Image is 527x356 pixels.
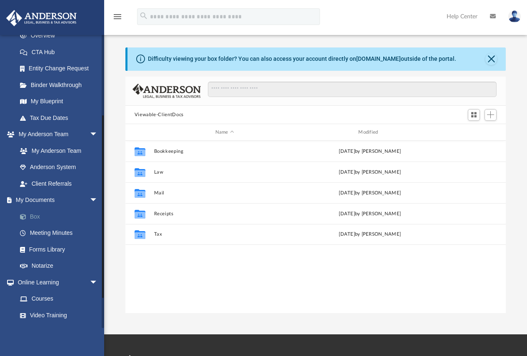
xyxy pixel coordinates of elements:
button: Receipts [154,211,295,217]
span: arrow_drop_down [90,126,106,143]
a: menu [112,16,122,22]
div: [DATE] by [PERSON_NAME] [299,231,441,238]
button: Add [485,109,497,121]
button: Bookkeeping [154,149,295,154]
a: Notarize [12,258,110,274]
a: Forms Library [12,241,106,258]
div: Modified [299,129,440,136]
a: Courses [12,291,106,307]
a: Video Training [12,307,102,324]
a: Box [12,208,110,225]
a: Overview [12,27,110,44]
a: Anderson System [12,159,106,176]
button: Viewable-ClientDocs [135,111,184,119]
a: Online Learningarrow_drop_down [6,274,106,291]
span: arrow_drop_down [90,274,106,291]
a: My Blueprint [12,93,106,110]
img: Anderson Advisors Platinum Portal [4,10,79,26]
a: CTA Hub [12,44,110,60]
a: Entity Change Request [12,60,110,77]
div: id [444,129,502,136]
div: [DATE] by [PERSON_NAME] [299,210,441,218]
i: menu [112,12,122,22]
button: Law [154,169,295,175]
button: Tax [154,232,295,237]
div: Difficulty viewing your box folder? You can also access your account directly on outside of the p... [148,55,456,63]
a: My Anderson Teamarrow_drop_down [6,126,106,143]
span: arrow_drop_down [90,192,106,209]
a: [DOMAIN_NAME] [356,55,401,62]
button: Mail [154,190,295,196]
button: Close [485,53,497,65]
a: Meeting Minutes [12,225,110,241]
input: Search files and folders [208,82,497,97]
div: [DATE] by [PERSON_NAME] [299,189,441,197]
div: Name [153,129,295,136]
i: search [139,11,148,20]
a: Tax Due Dates [12,110,110,126]
a: Binder Walkthrough [12,77,110,93]
div: [DATE] by [PERSON_NAME] [299,148,441,155]
button: Switch to Grid View [468,109,480,121]
div: grid [125,141,506,313]
a: Client Referrals [12,175,106,192]
a: Resources [12,324,106,340]
div: [DATE] by [PERSON_NAME] [299,169,441,176]
div: id [129,129,150,136]
a: My Documentsarrow_drop_down [6,192,110,209]
a: My Anderson Team [12,142,102,159]
img: User Pic [508,10,521,22]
